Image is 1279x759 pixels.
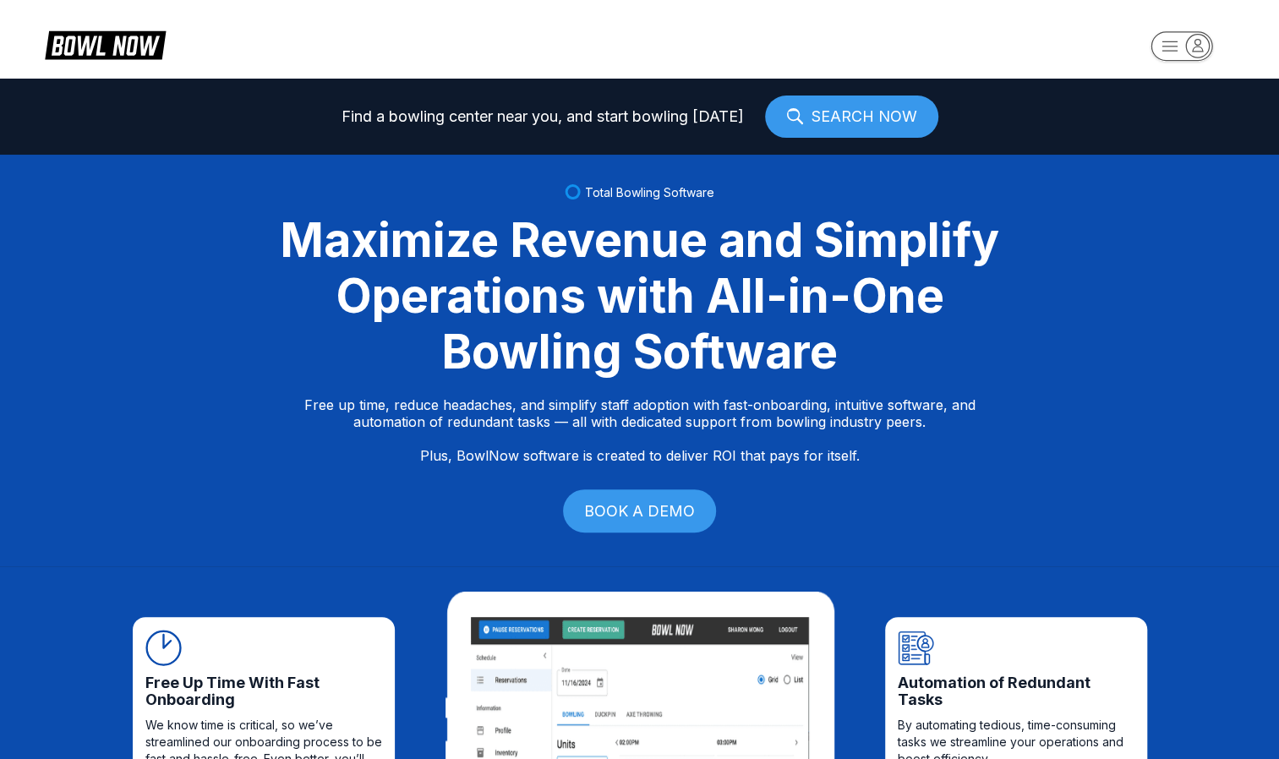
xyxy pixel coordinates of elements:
span: Total Bowling Software [585,185,714,199]
div: Maximize Revenue and Simplify Operations with All-in-One Bowling Software [260,212,1020,379]
a: BOOK A DEMO [563,489,716,532]
span: Free Up Time With Fast Onboarding [145,674,382,708]
p: Free up time, reduce headaches, and simplify staff adoption with fast-onboarding, intuitive softw... [304,396,976,464]
span: Find a bowling center near you, and start bowling [DATE] [342,108,744,125]
span: Automation of Redundant Tasks [898,674,1134,708]
a: SEARCH NOW [765,96,938,138]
